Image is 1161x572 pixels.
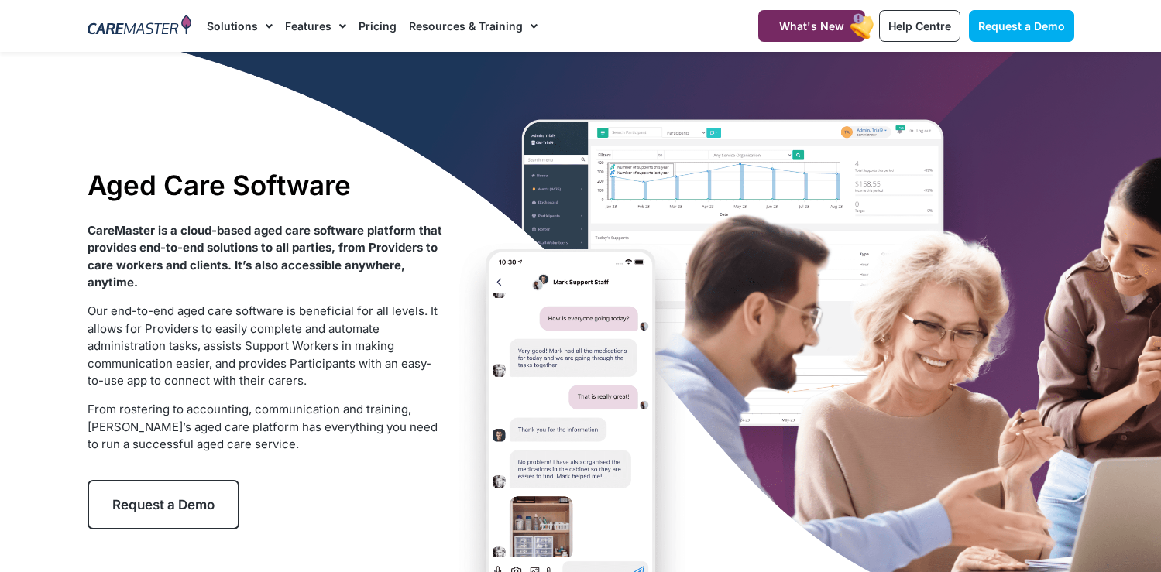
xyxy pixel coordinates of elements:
span: Request a Demo [978,19,1065,33]
span: Help Centre [888,19,951,33]
span: What's New [779,19,844,33]
h1: Aged Care Software [88,169,443,201]
strong: CareMaster is a cloud-based aged care software platform that provides end-to-end solutions to all... [88,223,442,290]
a: What's New [758,10,865,42]
a: Help Centre [879,10,960,42]
span: From rostering to accounting, communication and training, [PERSON_NAME]’s aged care platform has ... [88,402,438,451]
img: CareMaster Logo [88,15,192,38]
a: Request a Demo [969,10,1074,42]
a: Request a Demo [88,480,239,529]
span: Our end-to-end aged care software is beneficial for all levels. It allows for Providers to easily... [88,303,438,388]
span: Request a Demo [112,497,215,512]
